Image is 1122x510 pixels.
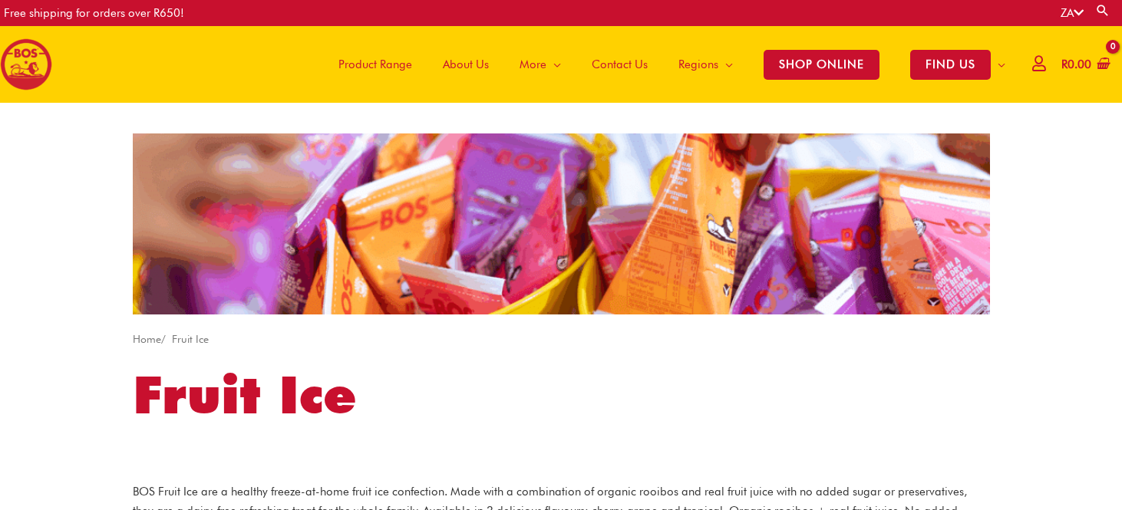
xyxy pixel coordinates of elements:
[576,26,663,103] a: Contact Us
[748,26,895,103] a: SHOP ONLINE
[133,330,990,349] nav: Breadcrumb
[133,133,990,314] img: sa website cateogry banner icy
[1061,58,1068,71] span: R
[592,41,648,87] span: Contact Us
[1061,6,1084,20] a: ZA
[520,41,546,87] span: More
[427,26,504,103] a: About Us
[663,26,748,103] a: Regions
[504,26,576,103] a: More
[443,41,489,87] span: About Us
[312,26,1021,103] nav: Site Navigation
[678,41,718,87] span: Regions
[764,50,879,80] span: SHOP ONLINE
[133,333,161,345] a: Home
[910,50,991,80] span: FIND US
[1058,48,1110,82] a: View Shopping Cart, empty
[1061,58,1091,71] bdi: 0.00
[133,359,990,431] h1: Fruit Ice
[1095,3,1110,18] a: Search button
[338,41,412,87] span: Product Range
[323,26,427,103] a: Product Range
